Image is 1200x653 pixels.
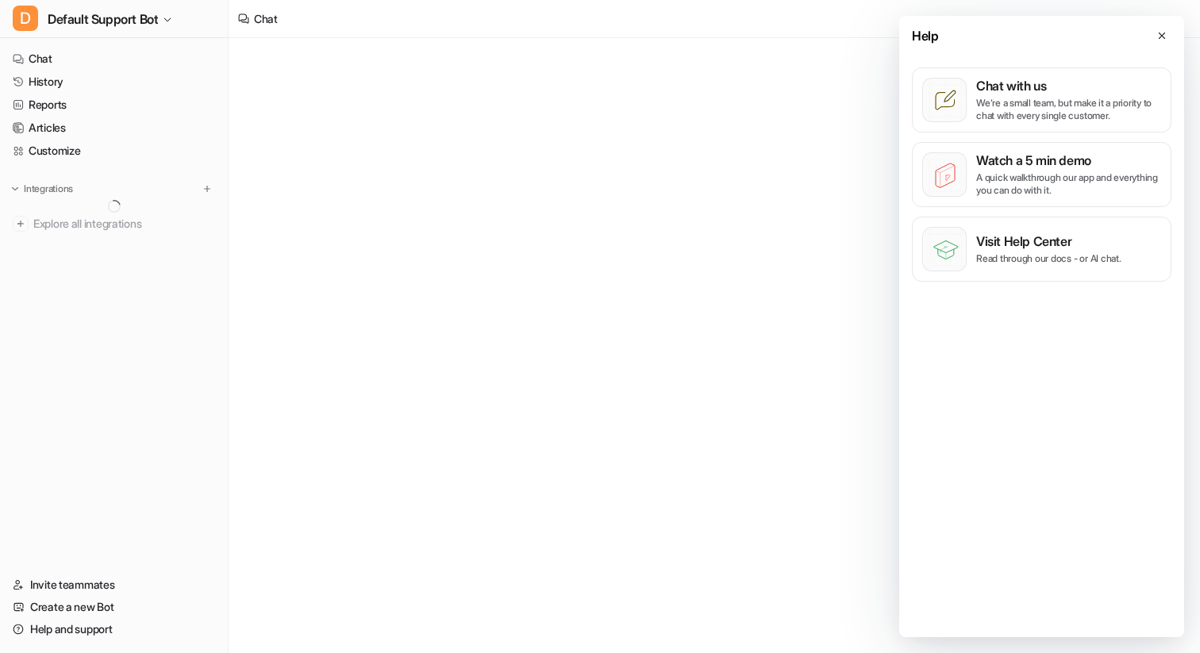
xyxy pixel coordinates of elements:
[6,574,221,596] a: Invite teammates
[6,140,221,162] a: Customize
[48,8,158,30] span: Default Support Bot
[912,142,1171,207] button: Watch a 5 min demoA quick walkthrough our app and everything you can do with it.
[6,94,221,116] a: Reports
[6,117,221,139] a: Articles
[976,97,1161,122] p: We’re a small team, but make it a priority to chat with every single customer.
[6,181,78,197] button: Integrations
[6,48,221,70] a: Chat
[976,171,1161,197] p: A quick walkthrough our app and everything you can do with it.
[976,152,1161,168] p: Watch a 5 min demo
[976,78,1161,94] p: Chat with us
[976,233,1121,249] p: Visit Help Center
[6,618,221,640] a: Help and support
[24,182,73,195] p: Integrations
[13,6,38,31] span: D
[254,10,278,27] div: Chat
[6,596,221,618] a: Create a new Bot
[13,216,29,232] img: explore all integrations
[33,211,215,236] span: Explore all integrations
[6,213,221,235] a: Explore all integrations
[912,26,938,45] span: Help
[976,252,1121,265] p: Read through our docs - or AI chat.
[912,67,1171,133] button: Chat with usWe’re a small team, but make it a priority to chat with every single customer.
[912,217,1171,282] button: Visit Help CenterRead through our docs - or AI chat.
[10,183,21,194] img: expand menu
[6,71,221,93] a: History
[202,183,213,194] img: menu_add.svg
